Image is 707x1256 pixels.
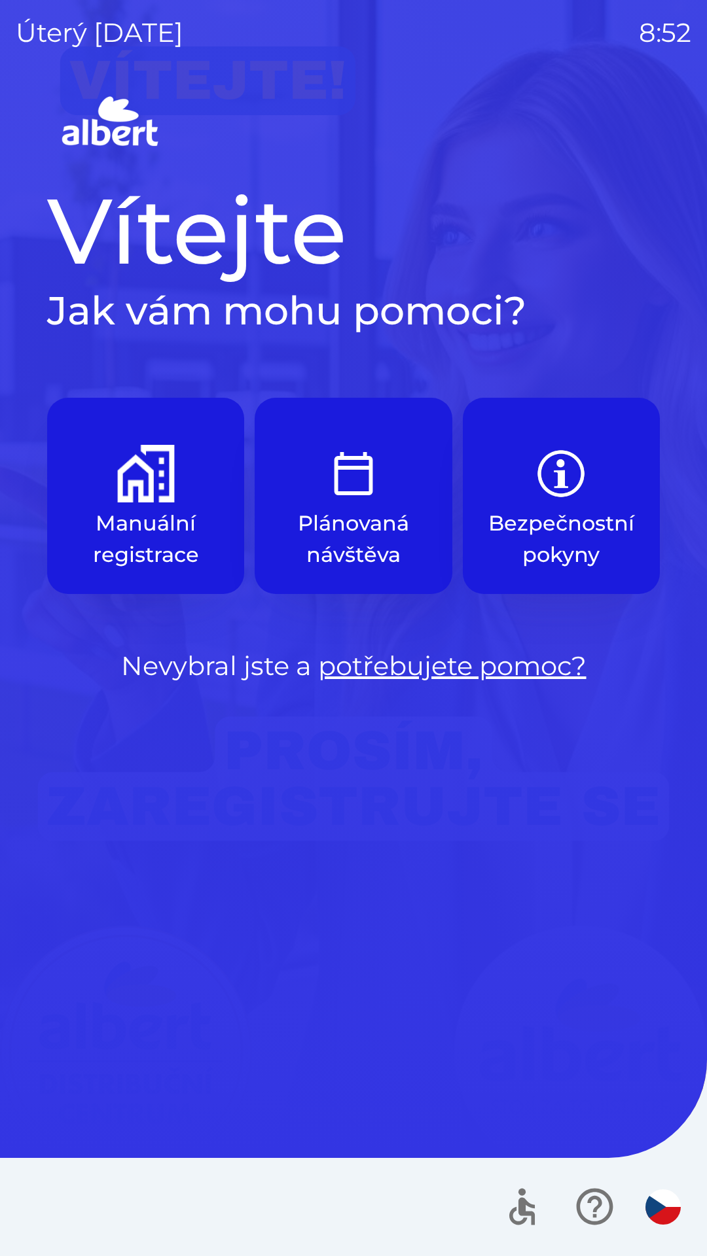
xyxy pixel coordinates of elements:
[463,398,660,594] button: Bezpečnostní pokyny
[255,398,452,594] button: Plánovaná návštěva
[532,445,590,502] img: b85e123a-dd5f-4e82-bd26-90b222bbbbcf.png
[639,13,691,52] p: 8:52
[325,445,382,502] img: e9efe3d3-6003-445a-8475-3fd9a2e5368f.png
[47,646,660,686] p: Nevybral jste a
[318,650,587,682] a: potřebujete pomoc?
[645,1189,681,1225] img: cs flag
[488,508,634,570] p: Bezpečnostní pokyny
[47,287,660,335] h2: Jak vám mohu pomoci?
[286,508,420,570] p: Plánovaná návštěva
[47,92,660,154] img: Logo
[117,445,175,502] img: d73f94ca-8ab6-4a86-aa04-b3561b69ae4e.png
[16,13,183,52] p: úterý [DATE]
[47,398,244,594] button: Manuální registrace
[47,175,660,287] h1: Vítejte
[79,508,213,570] p: Manuální registrace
